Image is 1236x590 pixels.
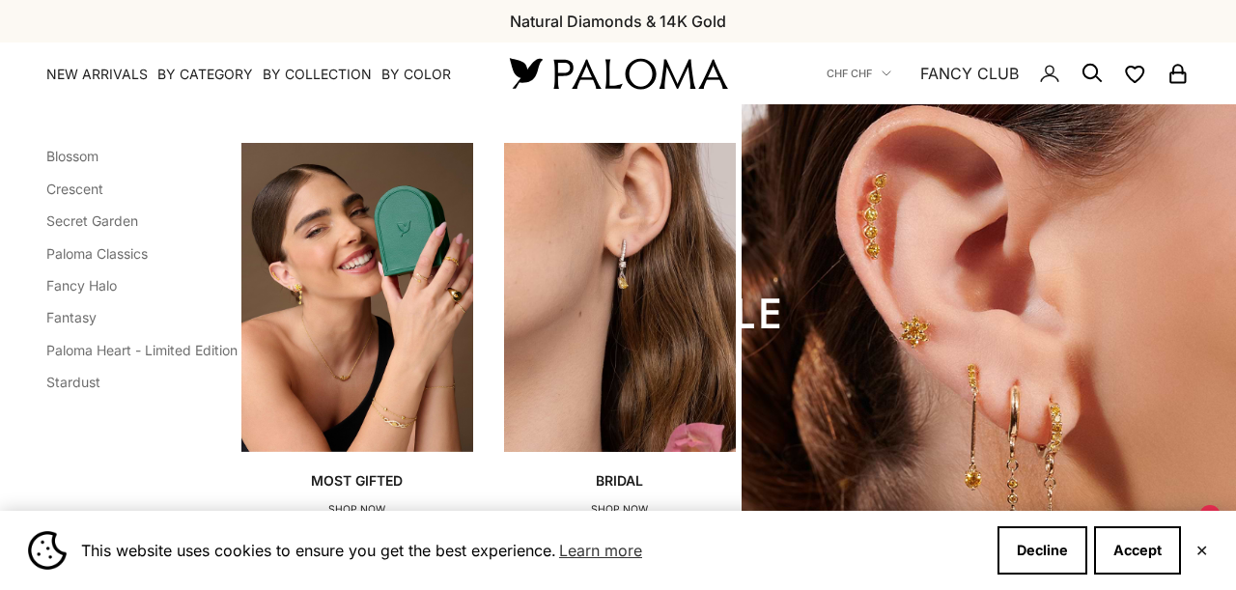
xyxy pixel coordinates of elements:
[46,245,148,262] a: Paloma Classics
[46,181,103,197] a: Crescent
[510,9,726,34] p: Natural Diamonds & 14K Gold
[827,65,872,82] span: CHF CHF
[591,471,648,491] p: Bridal
[46,65,148,84] a: NEW ARRIVALS
[381,65,451,84] summary: By Color
[827,42,1190,104] nav: Secondary navigation
[920,61,1019,86] a: FANCY CLUB
[263,65,372,84] summary: By Collection
[46,212,138,229] a: Secret Garden
[591,500,648,520] p: SHOP NOW
[46,277,117,294] a: Fancy Halo
[241,143,473,519] a: Most GiftedSHOP NOW
[28,531,67,570] img: Cookie banner
[556,536,645,565] a: Learn more
[46,65,463,84] nav: Primary navigation
[46,342,238,358] a: Paloma Heart - Limited Edition
[997,526,1087,575] button: Decline
[81,536,982,565] span: This website uses cookies to ensure you get the best experience.
[46,374,100,390] a: Stardust
[157,65,253,84] summary: By Category
[1195,545,1208,556] button: Close
[1094,526,1181,575] button: Accept
[827,65,891,82] button: CHF CHF
[46,148,98,164] a: Blossom
[46,309,97,325] a: Fantasy
[311,500,403,520] p: SHOP NOW
[311,471,403,491] p: Most Gifted
[504,143,736,519] a: BridalSHOP NOW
